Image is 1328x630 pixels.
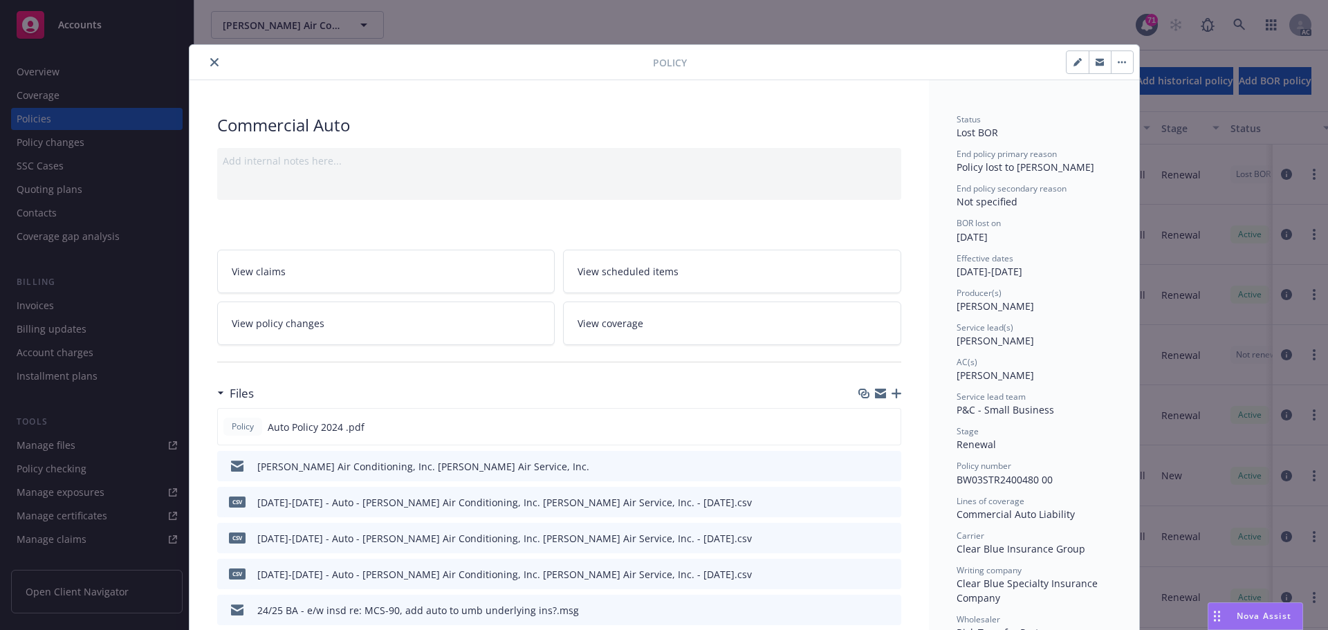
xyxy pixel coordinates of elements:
span: [PERSON_NAME] [957,299,1034,313]
span: End policy secondary reason [957,183,1067,194]
button: download file [861,495,872,510]
div: [DATE]-[DATE] - Auto - [PERSON_NAME] Air Conditioning, Inc. [PERSON_NAME] Air Service, Inc. - [DA... [257,495,752,510]
span: View policy changes [232,316,324,331]
span: Wholesaler [957,613,1000,625]
span: csv [229,532,246,543]
div: [PERSON_NAME] Air Conditioning, Inc. [PERSON_NAME] Air Service, Inc. [257,459,589,474]
span: Policy [653,55,687,70]
span: Carrier [957,530,984,541]
span: AC(s) [957,356,977,368]
div: Drag to move [1208,603,1226,629]
div: [DATE]-[DATE] - Auto - [PERSON_NAME] Air Conditioning, Inc. [PERSON_NAME] Air Service, Inc. - [DA... [257,567,752,582]
button: preview file [883,603,896,618]
span: Service lead(s) [957,322,1013,333]
div: [DATE] - [DATE] [957,252,1112,279]
div: 24/25 BA - e/w insd re: MCS-90, add auto to umb underlying ins?.msg [257,603,579,618]
div: Add internal notes here... [223,154,896,168]
span: [PERSON_NAME] [957,334,1034,347]
span: csv [229,568,246,579]
span: Not specified [957,195,1017,208]
span: Service lead team [957,391,1026,402]
span: Stage [957,425,979,437]
span: [DATE] [957,230,988,243]
button: close [206,54,223,71]
button: download file [861,603,872,618]
span: Clear Blue Specialty Insurance Company [957,577,1100,604]
div: Files [217,385,254,402]
span: End policy primary reason [957,148,1057,160]
div: Commercial Auto [217,113,901,137]
span: [PERSON_NAME] [957,369,1034,382]
button: preview file [883,459,896,474]
span: Lines of coverage [957,495,1024,507]
button: preview file [883,495,896,510]
span: Auto Policy 2024 .pdf [268,420,365,434]
span: View claims [232,264,286,279]
span: Writing company [957,564,1022,576]
button: download file [860,420,871,434]
span: csv [229,497,246,507]
button: preview file [883,567,896,582]
a: View scheduled items [563,250,901,293]
a: View policy changes [217,302,555,345]
span: Policy lost to [PERSON_NAME] [957,160,1094,174]
span: Lost BOR [957,126,998,139]
span: View scheduled items [578,264,679,279]
button: Nova Assist [1208,602,1303,630]
span: Producer(s) [957,287,1002,299]
button: download file [861,459,872,474]
span: Clear Blue Insurance Group [957,542,1085,555]
button: download file [861,567,872,582]
button: preview file [883,531,896,546]
span: View coverage [578,316,643,331]
span: Status [957,113,981,125]
span: BOR lost on [957,217,1001,229]
span: Effective dates [957,252,1013,264]
a: View claims [217,250,555,293]
span: Policy number [957,460,1011,472]
div: [DATE]-[DATE] - Auto - [PERSON_NAME] Air Conditioning, Inc. [PERSON_NAME] Air Service, Inc. - [DA... [257,531,752,546]
span: P&C - Small Business [957,403,1054,416]
div: Commercial Auto Liability [957,507,1112,521]
button: download file [861,531,872,546]
span: Renewal [957,438,996,451]
h3: Files [230,385,254,402]
span: Nova Assist [1237,610,1291,622]
span: BW03STR2400480 00 [957,473,1053,486]
span: Policy [229,420,257,433]
a: View coverage [563,302,901,345]
button: preview file [883,420,895,434]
